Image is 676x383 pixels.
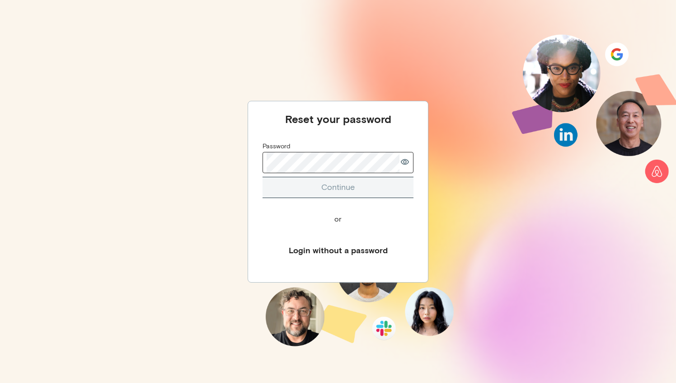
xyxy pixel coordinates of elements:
[263,240,413,260] button: Login without a password
[263,142,413,151] div: Password
[263,177,413,198] button: Continue
[334,214,342,224] div: or
[267,152,399,173] input: Password
[285,112,391,126] div: Reset your password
